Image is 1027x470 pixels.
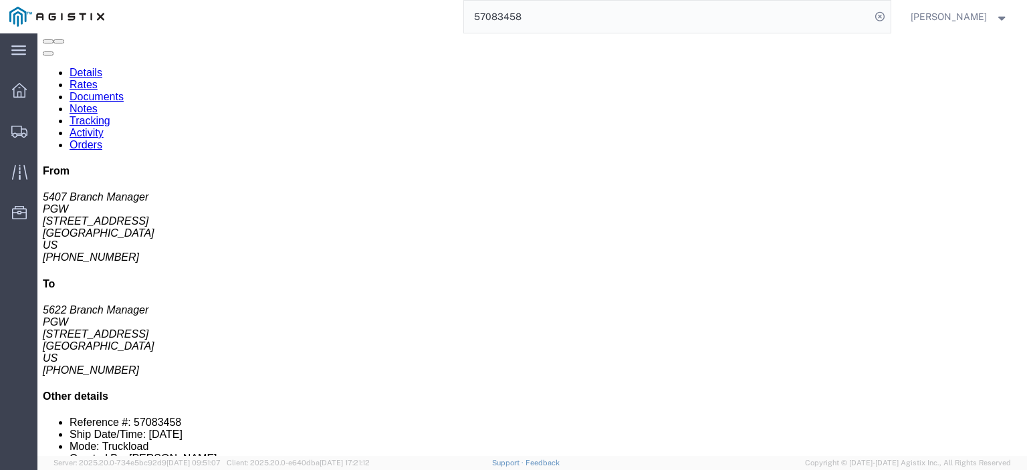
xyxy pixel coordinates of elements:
span: Copyright © [DATE]-[DATE] Agistix Inc., All Rights Reserved [805,457,1011,469]
span: [DATE] 17:21:12 [320,459,370,467]
button: [PERSON_NAME] [910,9,1009,25]
iframe: FS Legacy Container [37,33,1027,456]
input: Search for shipment number, reference number [464,1,871,33]
a: Feedback [526,459,560,467]
img: logo [9,7,104,27]
span: Jesse Jordan [911,9,987,24]
span: [DATE] 09:51:07 [166,459,221,467]
span: Server: 2025.20.0-734e5bc92d9 [53,459,221,467]
a: Support [492,459,526,467]
span: Client: 2025.20.0-e640dba [227,459,370,467]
